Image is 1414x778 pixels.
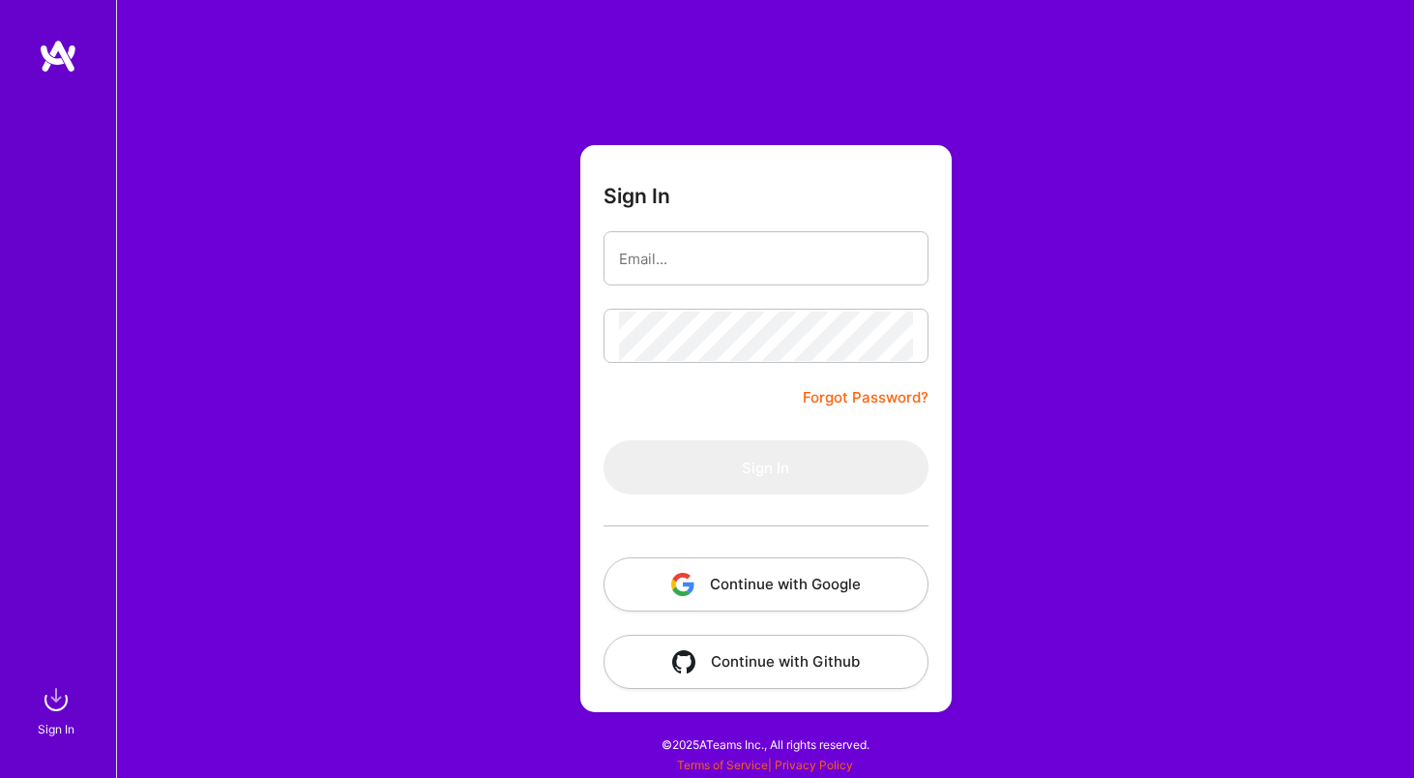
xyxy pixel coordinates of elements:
[677,758,853,772] span: |
[677,758,768,772] a: Terms of Service
[116,720,1414,768] div: © 2025 ATeams Inc., All rights reserved.
[41,680,75,739] a: sign inSign In
[604,440,928,494] button: Sign In
[671,573,694,596] img: icon
[604,184,670,208] h3: Sign In
[604,635,928,689] button: Continue with Github
[39,39,77,74] img: logo
[619,234,913,284] input: Email...
[803,386,928,409] a: Forgot Password?
[37,680,75,719] img: sign in
[672,650,695,673] img: icon
[604,557,928,612] button: Continue with Google
[38,719,74,739] div: Sign In
[775,758,853,772] a: Privacy Policy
